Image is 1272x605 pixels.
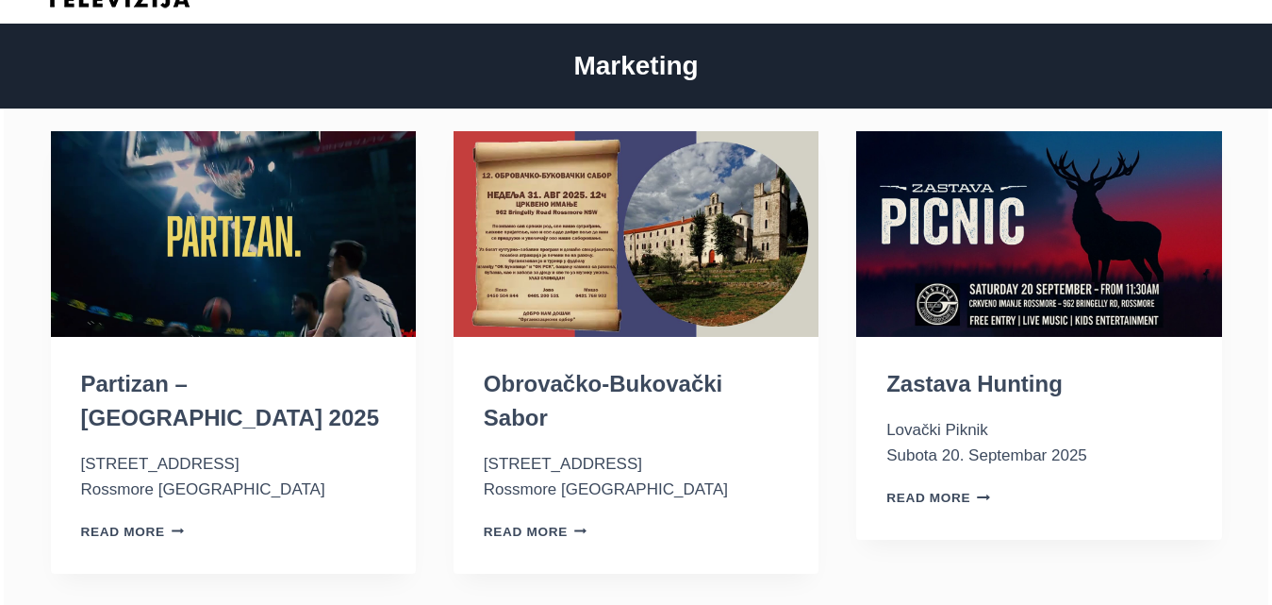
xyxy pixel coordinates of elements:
a: Obrovačko-Bukovački Sabor [484,371,722,430]
a: Read More [81,525,185,539]
img: Partizan – Australia 2025 [51,131,416,337]
a: Read More [886,491,990,505]
p: Lovački Piknik Subota 20. Septembar 2025 [886,417,1191,468]
p: [STREET_ADDRESS] Rossmore [GEOGRAPHIC_DATA] [81,451,386,502]
p: [STREET_ADDRESS] Rossmore [GEOGRAPHIC_DATA] [484,451,788,502]
img: Obrovačko-Bukovački Sabor [454,131,818,337]
h2: Marketing [51,46,1222,86]
a: Zastava Hunting [886,371,1063,396]
a: Partizan – [GEOGRAPHIC_DATA] 2025 [81,371,380,430]
img: Zastava Hunting [856,131,1221,337]
a: Read More [484,525,587,539]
